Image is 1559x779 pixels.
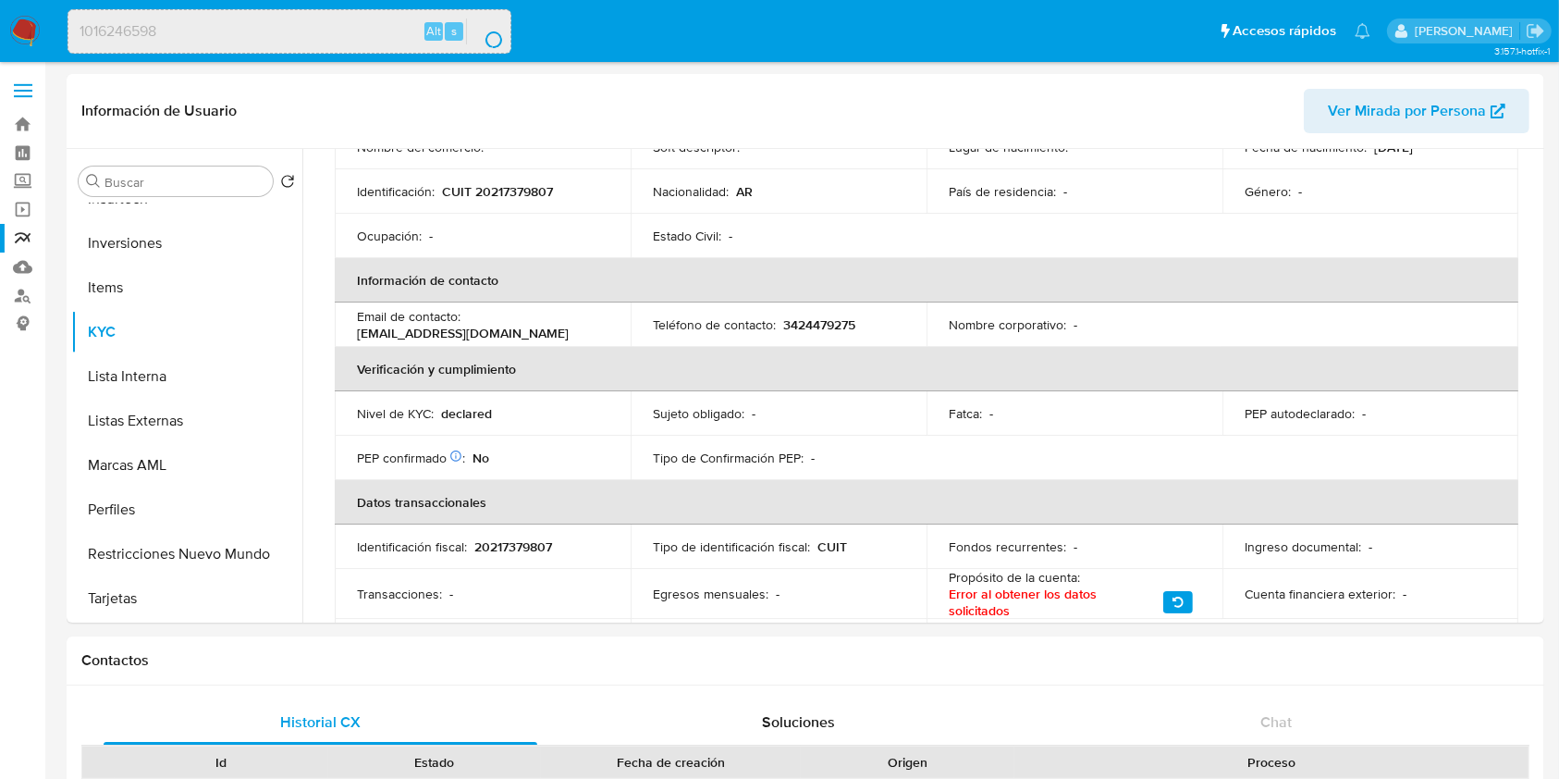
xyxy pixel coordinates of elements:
[335,480,1518,525] th: Datos transaccionales
[949,586,1156,619] span: Error al obtener los datos solicitados
[747,139,751,155] p: -
[81,651,1529,670] h1: Contactos
[335,347,1518,391] th: Verificación y cumplimiento
[1526,21,1545,41] a: Salir
[1362,405,1366,422] p: -
[729,228,732,244] p: -
[817,538,847,555] p: CUIT
[1063,183,1067,200] p: -
[68,19,510,43] input: Buscar usuario o caso...
[814,753,1001,772] div: Origen
[1415,22,1519,40] p: eliana.eguerrero@mercadolibre.com
[71,399,302,443] button: Listas Externas
[128,753,315,772] div: Id
[357,183,435,200] p: Identificación :
[653,183,729,200] p: Nacionalidad :
[949,183,1056,200] p: País de residencia :
[1355,23,1370,39] a: Notificaciones
[491,139,495,155] p: -
[71,266,302,310] button: Items
[429,228,433,244] p: -
[1245,538,1361,555] p: Ingreso documental :
[1074,538,1077,555] p: -
[474,538,552,555] p: 20217379807
[736,183,753,200] p: AR
[653,538,810,555] p: Tipo de identificación fiscal :
[949,538,1066,555] p: Fondos recurrentes :
[341,753,529,772] div: Estado
[473,450,489,466] p: No
[466,19,504,44] button: search-icon
[357,586,442,602] p: Transacciones :
[1403,586,1406,602] p: -
[280,174,295,194] button: Volver al orden por defecto
[1233,21,1336,41] span: Accesos rápidos
[1245,183,1291,200] p: Género :
[1260,711,1292,733] span: Chat
[1245,405,1355,422] p: PEP autodeclarado :
[1075,139,1079,155] p: -
[71,443,302,488] button: Marcas AML
[653,405,744,422] p: Sujeto obligado :
[1245,139,1367,155] p: Fecha de nacimiento :
[71,532,302,576] button: Restricciones Nuevo Mundo
[653,228,721,244] p: Estado Civil :
[357,228,422,244] p: Ocupación :
[653,139,740,155] p: Soft descriptor :
[1369,538,1372,555] p: -
[554,753,788,772] div: Fecha de creación
[949,139,1068,155] p: Lugar de nacimiento :
[71,576,302,621] button: Tarjetas
[71,354,302,399] button: Lista Interna
[949,569,1080,586] p: Propósito de la cuenta :
[762,711,835,733] span: Soluciones
[280,711,361,733] span: Historial CX
[81,102,237,120] h1: Información de Usuario
[949,405,982,422] p: Fatca :
[1245,586,1395,602] p: Cuenta financiera exterior :
[653,586,768,602] p: Egresos mensuales :
[449,586,453,602] p: -
[357,405,434,422] p: Nivel de KYC :
[1074,316,1077,333] p: -
[1328,89,1486,133] span: Ver Mirada por Persona
[1374,139,1413,155] p: [DATE]
[811,450,815,466] p: -
[783,316,855,333] p: 3424479275
[426,22,441,40] span: Alt
[86,174,101,189] button: Buscar
[653,316,776,333] p: Teléfono de contacto :
[71,221,302,266] button: Inversiones
[357,450,465,466] p: PEP confirmado :
[357,538,467,555] p: Identificación fiscal :
[752,405,755,422] p: -
[335,258,1518,303] th: Información de contacto
[776,586,779,602] p: -
[441,405,492,422] p: declared
[1298,183,1302,200] p: -
[104,174,265,191] input: Buscar
[357,139,484,155] p: Nombre del comercio :
[357,308,460,325] p: Email de contacto :
[1304,89,1529,133] button: Ver Mirada por Persona
[71,488,302,532] button: Perfiles
[1027,753,1516,772] div: Proceso
[451,22,457,40] span: s
[71,310,302,354] button: KYC
[653,450,804,466] p: Tipo de Confirmación PEP :
[949,316,1066,333] p: Nombre corporativo :
[357,325,569,341] p: [EMAIL_ADDRESS][DOMAIN_NAME]
[989,405,993,422] p: -
[442,183,553,200] p: CUIT 20217379807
